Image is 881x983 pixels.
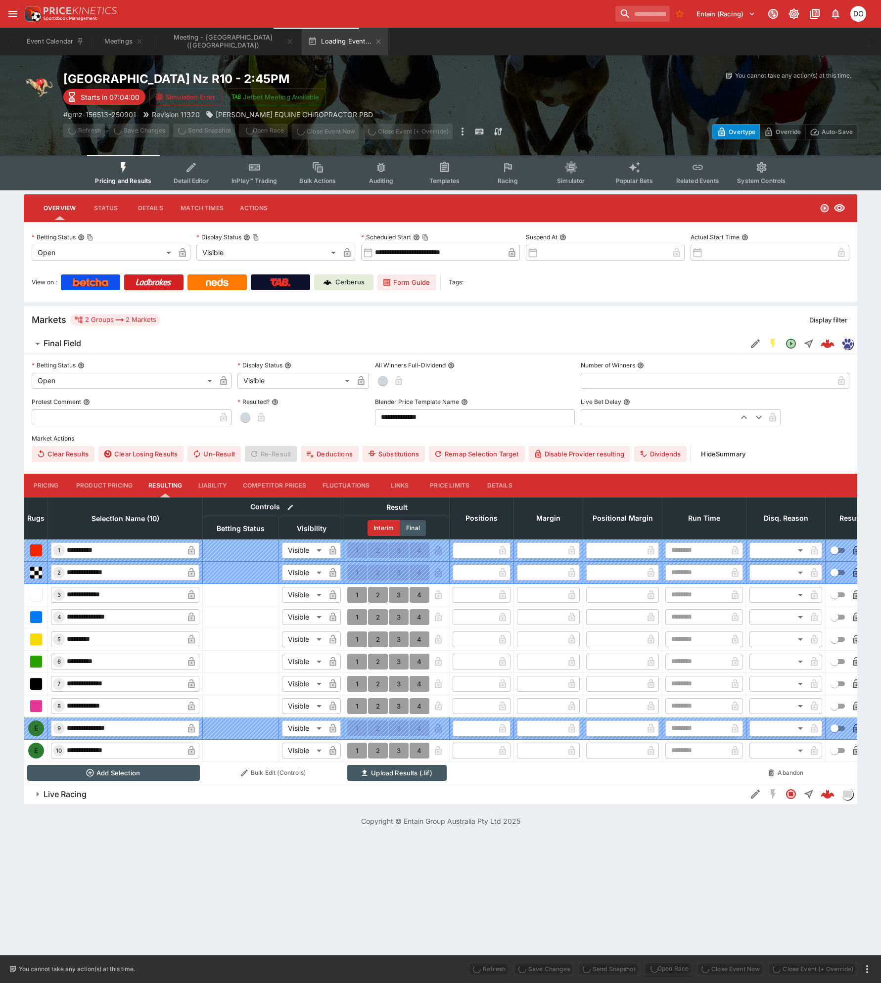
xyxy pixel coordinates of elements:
button: 1 [347,609,367,625]
div: 0f80deab-d56f-4e83-8b89-d7f98a101f20 [821,787,835,801]
p: Copy To Clipboard [63,109,136,120]
a: Cerberus [314,274,373,290]
button: Copy To Clipboard [252,234,259,241]
span: 9 [55,725,63,732]
button: Match Times [173,196,232,220]
button: 4 [410,676,429,692]
button: 1 [347,654,367,670]
img: PriceKinetics Logo [22,4,42,24]
button: Number of Winners [637,362,644,369]
button: Details [128,196,173,220]
button: Straight [800,335,818,353]
button: Display Status [284,362,291,369]
svg: Visible [834,202,845,214]
button: 3 [389,676,409,692]
button: Actions [232,196,276,220]
img: Sportsbook Management [44,16,97,21]
button: Display StatusCopy To Clipboard [243,234,250,241]
span: Racing [498,177,518,184]
span: Betting Status [206,523,276,535]
p: Starts in 07:04:00 [81,92,139,102]
button: Disable Provider resulting [529,446,630,462]
button: 2 [368,743,388,759]
div: 2 Groups 2 Markets [74,314,156,326]
svg: Open [820,203,830,213]
button: 1 [347,676,367,692]
button: Final [400,520,426,536]
button: 3 [389,609,409,625]
p: Blender Price Template Name [375,398,459,406]
div: Visible [282,698,325,714]
button: 4 [410,654,429,670]
button: Clear Losing Results [98,446,184,462]
h5: Markets [32,314,66,325]
span: Auditing [369,177,393,184]
button: Notifications [827,5,844,23]
p: Display Status [196,233,241,241]
th: Result [344,497,450,517]
span: Popular Bets [616,177,653,184]
p: You cannot take any action(s) at this time. [735,71,851,80]
span: 3 [55,591,63,598]
button: Select Tenant [691,6,761,22]
button: 4 [410,631,429,647]
button: 2 [368,609,388,625]
th: Margin [514,497,583,539]
img: greyhound_racing.png [24,71,55,103]
p: Protest Comment [32,398,81,406]
button: Auto-Save [805,124,857,139]
button: Competitor Prices [235,474,315,497]
div: E [28,743,44,759]
span: 2 [55,569,63,576]
button: 4 [410,743,429,759]
button: 2 [368,587,388,603]
img: Cerberus [324,278,331,286]
div: Start From [712,124,857,139]
button: Suspend At [559,234,566,241]
button: 2 [368,654,388,670]
a: 0f80deab-d56f-4e83-8b89-d7f98a101f20 [818,784,837,804]
button: Loading Event... [302,28,388,55]
img: grnz [842,338,853,349]
button: Bulk Edit (Controls) [206,765,341,781]
img: jetbet-logo.svg [232,92,241,102]
img: logo-cerberus--red.svg [821,337,835,351]
button: HideSummary [695,446,751,462]
p: Resulted? [237,398,270,406]
button: 3 [389,743,409,759]
button: Blender Price Template Name [461,399,468,405]
button: Bulk edit [284,501,297,514]
a: a8b0a63a-5c43-4526-be8a-da70f6a096c8 [818,334,837,354]
button: 3 [389,631,409,647]
button: Links [377,474,422,497]
p: [PERSON_NAME] EQUINE CHIROPRACTOR PBD [216,109,373,120]
button: Documentation [806,5,824,23]
button: Fluctuations [315,474,378,497]
button: Override [759,124,805,139]
img: liveracing [842,789,853,800]
div: Visible [282,565,325,581]
button: Event Calendar [21,28,90,55]
button: Overtype [712,124,760,139]
div: Visible [282,631,325,647]
svg: Closed [785,788,797,800]
p: Betting Status [32,233,76,241]
button: Live Bet Delay [623,399,630,405]
button: Daniel Olerenshaw [847,3,869,25]
div: Visible [282,587,325,603]
button: 3 [389,698,409,714]
button: 1 [347,587,367,603]
div: Visible [282,542,325,558]
button: 4 [410,587,429,603]
button: 4 [410,698,429,714]
span: Templates [429,177,460,184]
button: Resulted? [272,399,278,405]
button: 2 [368,698,388,714]
p: Overtype [729,127,755,137]
button: 3 [389,654,409,670]
button: Live Racing [24,784,746,804]
button: Interim [368,520,400,536]
button: Clear Results [32,446,94,462]
button: Final Field [24,334,746,354]
label: View on : [32,274,57,290]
